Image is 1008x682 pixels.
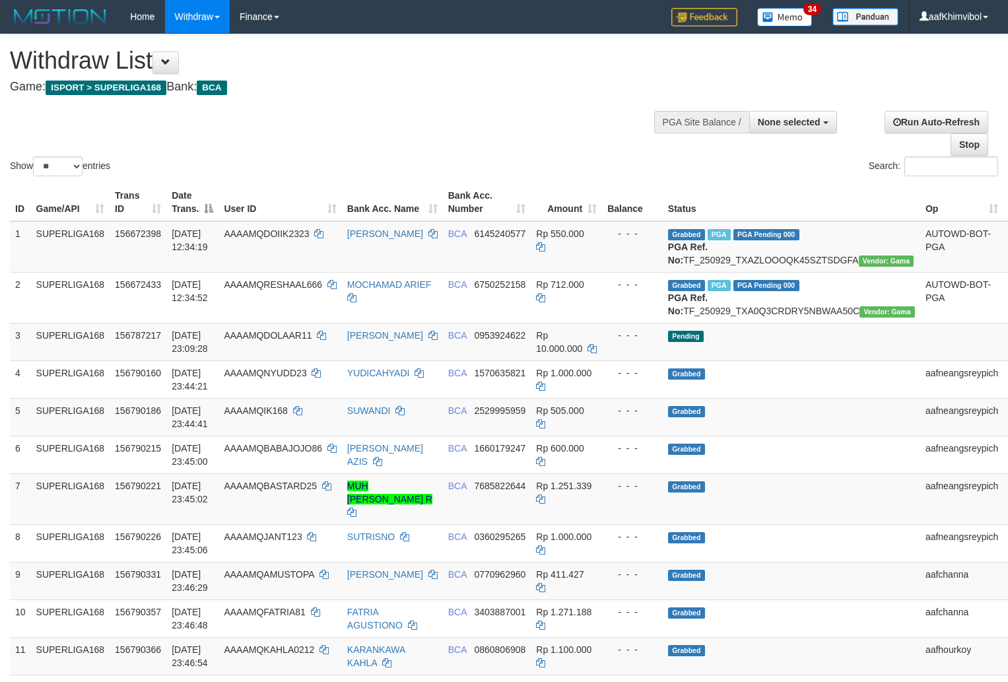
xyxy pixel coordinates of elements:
[31,436,110,473] td: SUPERLIGA168
[448,330,467,341] span: BCA
[448,607,467,617] span: BCA
[10,436,31,473] td: 6
[920,398,1004,436] td: aafneangsreypich
[10,323,31,360] td: 3
[607,643,657,656] div: - - -
[607,530,657,543] div: - - -
[224,569,314,580] span: AAAAMQAMUSTOPA
[110,184,166,221] th: Trans ID: activate to sort column ascending
[347,330,423,341] a: [PERSON_NAME]
[920,436,1004,473] td: aafneangsreypich
[224,644,314,655] span: AAAAMQKAHLA0212
[31,184,110,221] th: Game/API: activate to sort column ascending
[224,228,309,239] span: AAAAMQDOIIK2323
[474,228,525,239] span: Copy 6145240577 to clipboard
[474,368,525,378] span: Copy 1570635821 to clipboard
[347,443,423,467] a: [PERSON_NAME] AZIS
[668,532,705,543] span: Grabbed
[448,405,467,416] span: BCA
[31,360,110,398] td: SUPERLIGA168
[172,443,208,467] span: [DATE] 23:45:00
[10,637,31,675] td: 11
[869,156,998,176] label: Search:
[31,637,110,675] td: SUPERLIGA168
[536,569,584,580] span: Rp 411.427
[920,637,1004,675] td: aafhourkoy
[224,368,306,378] span: AAAAMQNYUDD23
[602,184,663,221] th: Balance
[749,111,837,133] button: None selected
[115,279,161,290] span: 156672433
[31,323,110,360] td: SUPERLIGA168
[668,406,705,417] span: Grabbed
[885,111,988,133] a: Run Auto-Refresh
[607,329,657,342] div: - - -
[31,473,110,524] td: SUPERLIGA168
[859,256,914,267] span: Vendor URL: https://trx31.1velocity.biz
[607,366,657,380] div: - - -
[448,368,467,378] span: BCA
[218,184,341,221] th: User ID: activate to sort column ascending
[474,644,525,655] span: Copy 0860806908 to clipboard
[536,531,591,542] span: Rp 1.000.000
[536,405,584,416] span: Rp 505.000
[536,228,584,239] span: Rp 550.000
[443,184,531,221] th: Bank Acc. Number: activate to sort column ascending
[920,360,1004,398] td: aafneangsreypich
[224,481,317,491] span: AAAAMQBASTARD25
[448,531,467,542] span: BCA
[31,524,110,562] td: SUPERLIGA168
[347,531,395,542] a: SUTRISNO
[172,531,208,555] span: [DATE] 23:45:06
[10,7,110,26] img: MOTION_logo.png
[663,272,920,323] td: TF_250929_TXA0Q3CRDRY5NBWAA50C
[654,111,749,133] div: PGA Site Balance /
[474,330,525,341] span: Copy 0953924622 to clipboard
[733,229,799,240] span: PGA Pending
[803,3,821,15] span: 34
[10,599,31,637] td: 10
[607,404,657,417] div: - - -
[115,644,161,655] span: 156790366
[10,473,31,524] td: 7
[474,443,525,454] span: Copy 1660179247 to clipboard
[607,568,657,581] div: - - -
[347,481,432,504] a: MUH [PERSON_NAME] R
[347,368,410,378] a: YUDICAHYADI
[115,481,161,491] span: 156790221
[474,569,525,580] span: Copy 0770962960 to clipboard
[10,562,31,599] td: 9
[10,48,659,74] h1: Withdraw List
[859,306,915,318] span: Vendor URL: https://trx31.1velocity.biz
[10,524,31,562] td: 8
[668,570,705,581] span: Grabbed
[224,531,302,542] span: AAAAMQJANT123
[668,368,705,380] span: Grabbed
[663,184,920,221] th: Status
[224,405,288,416] span: AAAAMQIK168
[172,569,208,593] span: [DATE] 23:46:29
[474,531,525,542] span: Copy 0360295265 to clipboard
[31,599,110,637] td: SUPERLIGA168
[10,81,659,94] h4: Game: Bank:
[197,81,226,95] span: BCA
[733,280,799,291] span: PGA Pending
[531,184,602,221] th: Amount: activate to sort column ascending
[920,184,1004,221] th: Op: activate to sort column ascending
[607,227,657,240] div: - - -
[172,228,208,252] span: [DATE] 12:34:19
[607,605,657,619] div: - - -
[920,599,1004,637] td: aafchanna
[10,398,31,436] td: 5
[474,279,525,290] span: Copy 6750252158 to clipboard
[10,221,31,273] td: 1
[920,524,1004,562] td: aafneangsreypich
[536,368,591,378] span: Rp 1.000.000
[668,229,705,240] span: Grabbed
[708,280,731,291] span: Marked by aafsoycanthlai
[10,156,110,176] label: Show entries
[448,279,467,290] span: BCA
[115,405,161,416] span: 156790186
[347,279,432,290] a: MOCHAMAD ARIEF
[31,221,110,273] td: SUPERLIGA168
